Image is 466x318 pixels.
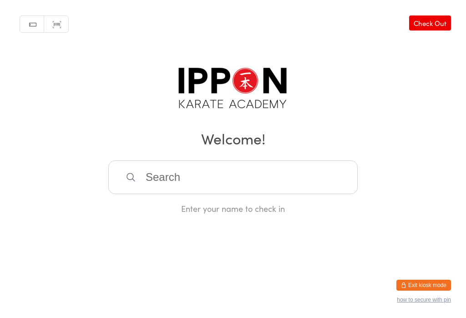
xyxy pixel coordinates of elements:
[9,128,457,149] h2: Welcome!
[396,280,451,291] button: Exit kiosk mode
[176,64,290,115] img: Ippon Karate Academy
[108,203,358,214] div: Enter your name to check in
[409,15,451,31] a: Check Out
[397,297,451,303] button: how to secure with pin
[108,160,358,194] input: Search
